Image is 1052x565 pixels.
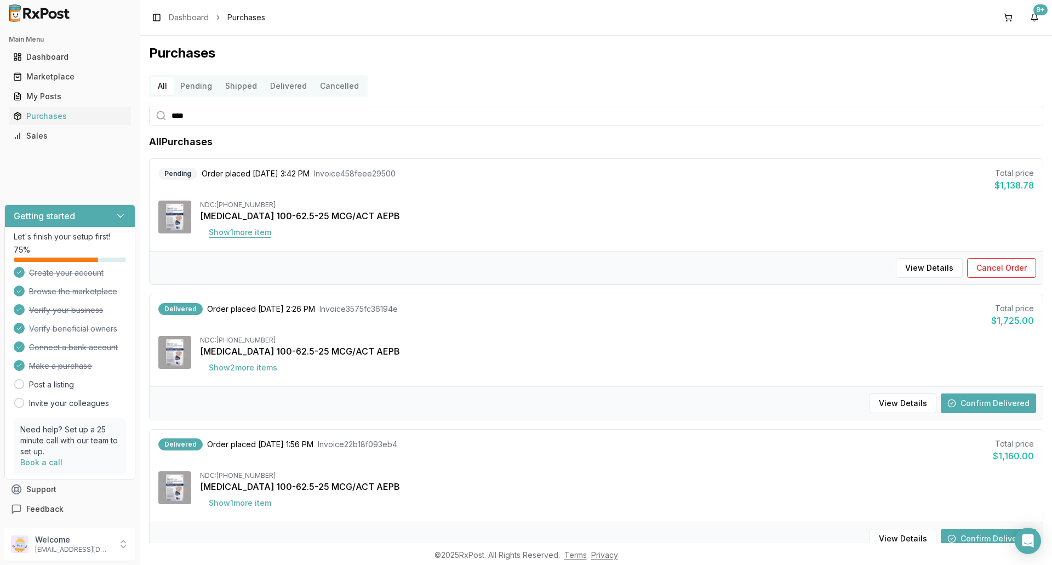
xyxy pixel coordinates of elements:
span: Order placed [DATE] 2:26 PM [207,304,315,315]
span: Feedback [26,504,64,515]
a: My Posts [9,87,131,106]
a: Post a listing [29,379,74,390]
a: Marketplace [9,67,131,87]
span: Connect a bank account [29,342,118,353]
span: Browse the marketplace [29,286,117,297]
h1: Purchases [149,44,1043,62]
button: Confirm Delivered [941,529,1036,549]
h1: All Purchases [149,134,213,150]
button: 9+ [1026,9,1043,26]
div: [MEDICAL_DATA] 100-62.5-25 MCG/ACT AEPB [200,345,1034,358]
button: View Details [870,393,936,413]
div: NDC: [PHONE_NUMBER] [200,471,1034,480]
a: Book a call [20,458,62,467]
img: Trelegy Ellipta 100-62.5-25 MCG/ACT AEPB [158,201,191,233]
h3: Getting started [14,209,75,222]
button: All [151,77,174,95]
div: Delivered [158,438,203,450]
div: [MEDICAL_DATA] 100-62.5-25 MCG/ACT AEPB [200,480,1034,493]
button: Marketplace [4,68,135,85]
span: Verify beneficial owners [29,323,117,334]
a: Purchases [9,106,131,126]
span: Order placed [DATE] 1:56 PM [207,439,313,450]
img: User avatar [11,535,28,553]
button: Confirm Delivered [941,393,1036,413]
p: Need help? Set up a 25 minute call with our team to set up. [20,424,119,457]
span: Invoice 458feee29500 [314,168,396,179]
div: NDC: [PHONE_NUMBER] [200,336,1034,345]
button: Feedback [4,499,135,519]
button: View Details [896,258,963,278]
button: Purchases [4,107,135,125]
div: Dashboard [13,52,127,62]
a: Terms [564,550,587,560]
img: Trelegy Ellipta 100-62.5-25 MCG/ACT AEPB [158,471,191,504]
button: Shipped [219,77,264,95]
span: Create your account [29,267,104,278]
span: Order placed [DATE] 3:42 PM [202,168,310,179]
span: Invoice 3575fc36194e [319,304,398,315]
p: Let's finish your setup first! [14,231,126,242]
button: Show1more item [200,493,280,513]
button: Sales [4,127,135,145]
button: Support [4,480,135,499]
div: Purchases [13,111,127,122]
div: Total price [991,303,1034,314]
button: Cancel Order [967,258,1036,278]
div: 9+ [1033,4,1048,15]
img: RxPost Logo [4,4,75,22]
div: Total price [994,168,1034,179]
button: Show2more items [200,358,286,378]
p: Welcome [35,534,111,545]
span: Purchases [227,12,265,23]
div: Open Intercom Messenger [1015,528,1041,554]
span: Invoice 22b18f093eb4 [318,439,397,450]
a: Privacy [591,550,618,560]
div: $1,725.00 [991,314,1034,327]
button: Delivered [264,77,313,95]
button: My Posts [4,88,135,105]
img: Trelegy Ellipta 100-62.5-25 MCG/ACT AEPB [158,336,191,369]
a: Dashboard [169,12,209,23]
button: Cancelled [313,77,365,95]
nav: breadcrumb [169,12,265,23]
p: [EMAIL_ADDRESS][DOMAIN_NAME] [35,545,111,554]
div: Marketplace [13,71,127,82]
h2: Main Menu [9,35,131,44]
div: $1,160.00 [993,449,1034,463]
a: Sales [9,126,131,146]
div: Delivered [158,303,203,315]
div: Sales [13,130,127,141]
div: $1,138.78 [994,179,1034,192]
div: Pending [158,168,197,180]
a: Dashboard [9,47,131,67]
span: Make a purchase [29,361,92,372]
button: Show1more item [200,222,280,242]
button: Pending [174,77,219,95]
div: Total price [993,438,1034,449]
div: [MEDICAL_DATA] 100-62.5-25 MCG/ACT AEPB [200,209,1034,222]
span: Verify your business [29,305,103,316]
button: View Details [870,529,936,549]
button: Dashboard [4,48,135,66]
span: 75 % [14,244,30,255]
div: My Posts [13,91,127,102]
a: Invite your colleagues [29,398,109,409]
div: NDC: [PHONE_NUMBER] [200,201,1034,209]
